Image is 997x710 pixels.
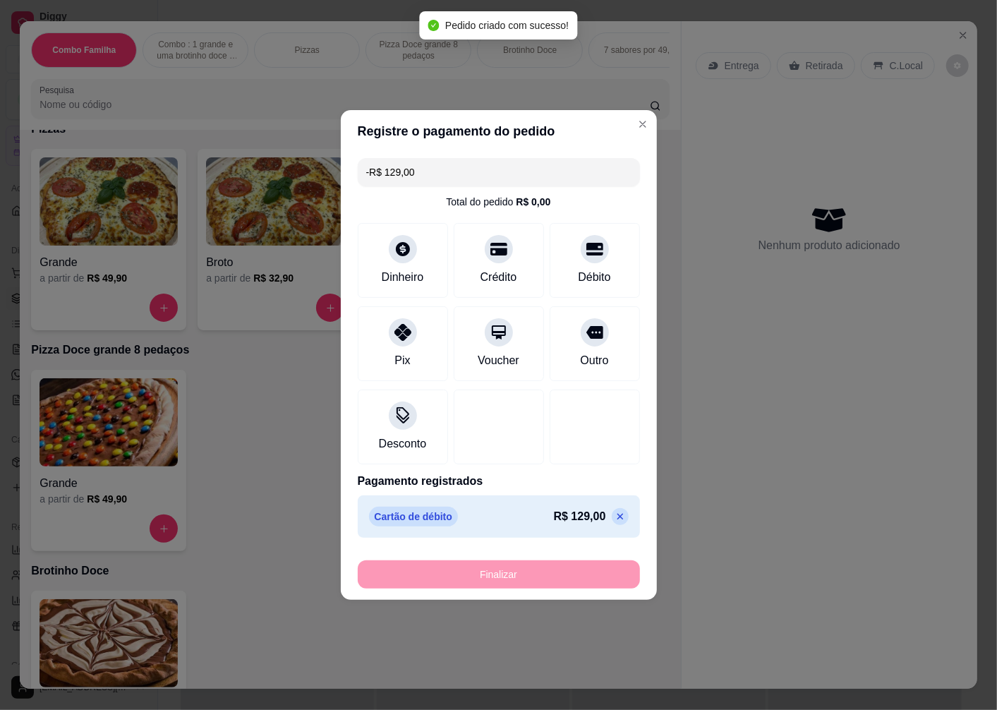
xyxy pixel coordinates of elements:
p: Cartão de débito [369,507,458,527]
div: Dinheiro [382,269,424,286]
p: Pagamento registrados [358,473,640,490]
header: Registre o pagamento do pedido [341,110,657,152]
span: Pedido criado com sucesso! [445,20,569,31]
div: Crédito [481,269,517,286]
div: R$ 0,00 [516,195,550,209]
div: Desconto [379,435,427,452]
input: Ex.: hambúrguer de cordeiro [366,158,632,186]
span: check-circle [428,20,440,31]
div: Voucher [478,352,519,369]
div: Outro [580,352,608,369]
div: Total do pedido [446,195,550,209]
p: R$ 129,00 [554,508,606,525]
div: Pix [394,352,410,369]
button: Close [632,113,654,136]
div: Débito [578,269,610,286]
